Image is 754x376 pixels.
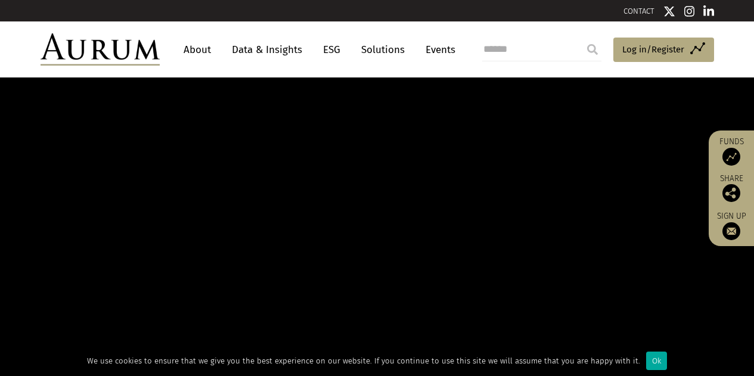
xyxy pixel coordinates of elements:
input: Submit [581,38,604,61]
img: Aurum [41,33,160,66]
img: Instagram icon [684,5,695,17]
a: CONTACT [623,7,654,15]
a: Solutions [355,39,411,61]
a: Events [420,39,455,61]
span: Log in/Register [622,42,684,57]
img: Share this post [722,184,740,202]
img: Access Funds [722,148,740,166]
a: Data & Insights [226,39,308,61]
a: About [178,39,217,61]
img: Twitter icon [663,5,675,17]
div: Ok [646,352,667,370]
a: Log in/Register [613,38,714,63]
img: Sign up to our newsletter [722,222,740,240]
a: ESG [317,39,346,61]
a: Sign up [715,211,748,240]
a: Funds [715,136,748,166]
img: Linkedin icon [703,5,714,17]
div: Share [715,175,748,202]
